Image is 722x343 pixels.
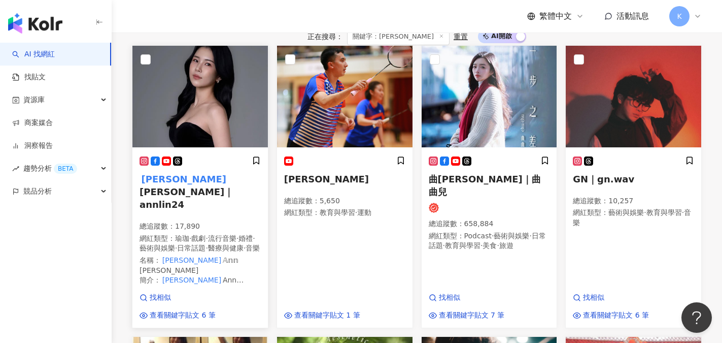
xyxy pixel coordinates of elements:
span: 關鍵字：[PERSON_NAME] [347,28,450,45]
span: 查看關鍵字貼文 7 筆 [439,310,505,321]
span: · [492,232,494,240]
span: · [236,234,238,242]
a: 洞察報告 [12,141,53,151]
span: Podcast [464,232,492,240]
p: 總追蹤數 ： 10,257 [573,196,694,206]
span: 戲劇 [191,234,205,242]
span: 趨勢分析 [23,157,77,180]
a: 商案媒合 [12,118,53,128]
p: 網紅類型 ： [429,231,550,251]
a: 查看關鍵字貼文 1 筆 [284,310,360,321]
span: · [189,234,191,242]
span: 資源庫 [23,88,45,111]
span: 找相似 [583,293,604,303]
a: 查看關鍵字貼文 7 筆 [429,310,505,321]
div: 簡介 ： [140,275,261,286]
span: 音樂 [573,208,691,227]
span: 旅遊 [499,241,513,250]
a: KOL Avatar曲[PERSON_NAME]｜曲曲兒總追蹤數：658,884網紅類型：Podcast·藝術與娛樂·日常話題·教育與學習·美食·旅遊找相似查看關鍵字貼文 7 筆 [421,45,558,328]
span: 藝術與娛樂 [494,232,529,240]
iframe: Help Scout Beacon - Open [681,302,712,333]
span: 運動 [357,208,371,216]
span: · [175,244,177,252]
img: KOL Avatar [277,46,412,147]
span: 音樂 [246,244,260,252]
span: · [480,241,483,250]
span: 醫療與健康 [208,244,244,252]
span: GN｜gn.wav [573,174,634,184]
mark: [PERSON_NAME] [161,255,223,266]
p: 網紅類型 ： [573,208,694,228]
span: 日常話題 [177,244,205,252]
span: 教育與學習 [646,208,682,216]
span: 美食 [483,241,497,250]
a: 查看關鍵字貼文 6 筆 [573,310,649,321]
span: 找相似 [439,293,460,303]
img: KOL Avatar [566,46,701,147]
img: logo [8,13,62,34]
span: · [529,232,531,240]
span: 曲[PERSON_NAME]｜曲曲兒 [429,174,541,197]
span: 查看關鍵字貼文 6 筆 [583,310,649,321]
a: KOL Avatar[PERSON_NAME]總追蹤數：5,650網紅類型：教育與學習·運動查看關鍵字貼文 1 筆 [277,45,413,328]
span: · [205,244,208,252]
span: · [253,234,255,242]
span: 流行音樂 [208,234,236,242]
span: · [205,234,208,242]
span: · [244,244,246,252]
a: 找相似 [140,293,216,303]
a: KOL AvatarGN｜gn.wav總追蹤數：10,257網紅類型：藝術與娛樂·教育與學習·音樂找相似查看關鍵字貼文 6 筆 [565,45,702,328]
a: 找相似 [573,293,649,303]
span: 𝔸𝕟𝕟 [PERSON_NAME] [140,256,238,274]
p: 總追蹤數 ： 17,890 [140,222,261,232]
span: · [443,241,445,250]
span: 繁體中文 [539,11,572,22]
mark: [PERSON_NAME] [161,274,223,286]
span: · [497,241,499,250]
a: 查看關鍵字貼文 6 筆 [140,310,216,321]
a: 找貼文 [12,72,46,82]
p: 總追蹤數 ： 5,650 [284,196,405,206]
span: 正在搜尋 ： [307,33,343,41]
p: 總追蹤數 ： 658,884 [429,219,550,229]
span: 活動訊息 [616,11,649,21]
mark: [PERSON_NAME] [140,172,228,186]
p: 網紅類型 ： [140,234,261,254]
a: searchAI 找網紅 [12,49,55,59]
span: 找相似 [150,293,171,303]
span: 婚禮 [238,234,253,242]
img: KOL Avatar [132,46,268,147]
span: 藝術與娛樂 [608,208,644,216]
span: 查看關鍵字貼文 6 筆 [150,310,216,321]
img: KOL Avatar [422,46,557,147]
div: 名稱 ： [140,256,261,275]
span: 藝術與娛樂 [140,244,175,252]
div: BETA [54,164,77,174]
p: 網紅類型 ： [284,208,405,218]
span: · [644,208,646,216]
span: [PERSON_NAME] [284,174,369,184]
span: · [355,208,357,216]
span: [PERSON_NAME]｜annlin24 [140,186,233,210]
div: 重置 [454,33,468,41]
span: 教育與學習 [320,208,355,216]
span: rise [12,165,19,172]
span: 瑜珈 [175,234,189,242]
span: K [677,11,681,22]
a: 找相似 [429,293,505,303]
span: 查看關鍵字貼文 1 筆 [294,310,360,321]
a: KOL Avatar[PERSON_NAME][PERSON_NAME]｜annlin24總追蹤數：17,890網紅類型：瑜珈·戲劇·流行音樂·婚禮·藝術與娛樂·日常話題·醫療與健康·音樂名稱：... [132,45,268,328]
span: 教育與學習 [445,241,480,250]
span: 競品分析 [23,180,52,203]
span: · [682,208,684,216]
